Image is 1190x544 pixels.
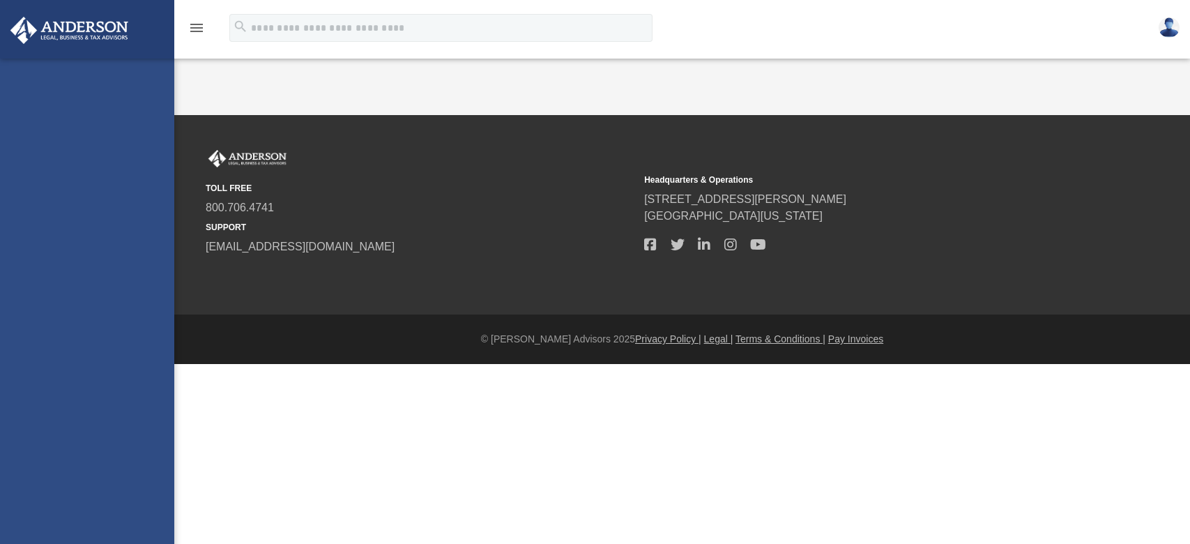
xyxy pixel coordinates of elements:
small: TOLL FREE [206,182,634,195]
a: Privacy Policy | [635,333,701,345]
a: [STREET_ADDRESS][PERSON_NAME] [644,193,846,205]
i: search [233,19,248,34]
img: User Pic [1159,17,1180,38]
img: Anderson Advisors Platinum Portal [206,150,289,168]
i: menu [188,20,205,36]
img: Anderson Advisors Platinum Portal [6,17,132,44]
a: Terms & Conditions | [735,333,825,345]
a: menu [188,27,205,36]
small: Headquarters & Operations [644,174,1073,186]
a: Pay Invoices [828,333,883,345]
small: SUPPORT [206,221,634,234]
div: © [PERSON_NAME] Advisors 2025 [174,332,1190,347]
a: [EMAIL_ADDRESS][DOMAIN_NAME] [206,241,395,252]
a: Legal | [704,333,733,345]
a: [GEOGRAPHIC_DATA][US_STATE] [644,210,823,222]
a: 800.706.4741 [206,202,274,213]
